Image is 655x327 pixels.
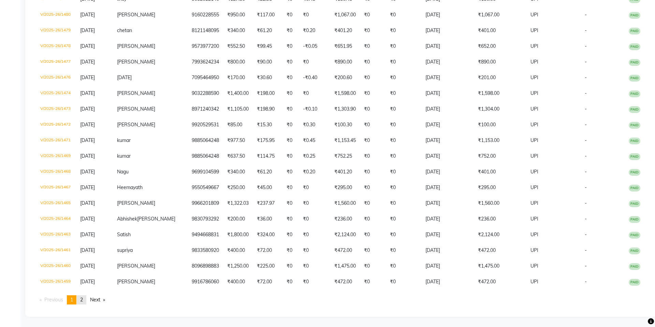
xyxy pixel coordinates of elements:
[36,148,76,164] td: V/2025-26/1469
[629,200,640,207] span: PAID
[117,169,129,175] span: Nagu
[223,180,253,196] td: ₹250.00
[360,258,386,274] td: ₹0
[36,23,76,39] td: V/2025-26/1479
[299,117,330,133] td: ₹0.30
[188,211,223,227] td: 9830793292
[585,106,587,112] span: -
[330,70,360,86] td: ₹200.60
[282,164,299,180] td: ₹0
[299,227,330,243] td: ₹0
[253,23,282,39] td: ₹61.20
[386,23,421,39] td: ₹0
[299,101,330,117] td: -₹0.10
[80,122,95,128] span: [DATE]
[223,86,253,101] td: ₹1,400.00
[330,7,360,23] td: ₹1,067.00
[117,137,131,143] span: kumar
[629,138,640,144] span: PAID
[360,196,386,211] td: ₹0
[36,274,76,290] td: V/2025-26/1459
[360,164,386,180] td: ₹0
[36,7,76,23] td: V/2025-26/1480
[386,39,421,54] td: ₹0
[421,148,474,164] td: [DATE]
[44,297,63,303] span: Previous
[282,23,299,39] td: ₹0
[530,279,538,285] span: UPI
[629,28,640,34] span: PAID
[474,117,526,133] td: ₹100.00
[188,7,223,23] td: 9160228555
[188,70,223,86] td: 7095464950
[36,196,76,211] td: V/2025-26/1465
[299,211,330,227] td: ₹0
[223,211,253,227] td: ₹200.00
[36,180,76,196] td: V/2025-26/1467
[223,101,253,117] td: ₹1,105.00
[530,184,538,190] span: UPI
[585,90,587,96] span: -
[117,43,155,49] span: [PERSON_NAME]
[386,227,421,243] td: ₹0
[421,274,474,290] td: [DATE]
[36,86,76,101] td: V/2025-26/1474
[530,27,538,33] span: UPI
[386,274,421,290] td: ₹0
[188,180,223,196] td: 9550549667
[188,86,223,101] td: 9032288590
[530,153,538,159] span: UPI
[585,12,587,18] span: -
[282,196,299,211] td: ₹0
[282,258,299,274] td: ₹0
[360,39,386,54] td: ₹0
[629,185,640,191] span: PAID
[585,137,587,143] span: -
[188,23,223,39] td: 8121148095
[80,106,95,112] span: [DATE]
[80,184,95,190] span: [DATE]
[330,211,360,227] td: ₹236.00
[386,211,421,227] td: ₹0
[585,184,587,190] span: -
[386,54,421,70] td: ₹0
[474,148,526,164] td: ₹752.00
[474,70,526,86] td: ₹201.00
[70,297,73,303] span: 1
[253,180,282,196] td: ₹45.00
[386,101,421,117] td: ₹0
[36,39,76,54] td: V/2025-26/1478
[117,27,132,33] span: chetan
[629,75,640,82] span: PAID
[421,23,474,39] td: [DATE]
[629,59,640,66] span: PAID
[117,59,155,65] span: [PERSON_NAME]
[253,7,282,23] td: ₹117.00
[360,7,386,23] td: ₹0
[421,227,474,243] td: [DATE]
[421,258,474,274] td: [DATE]
[299,23,330,39] td: ₹0.20
[530,231,538,238] span: UPI
[282,70,299,86] td: ₹0
[360,180,386,196] td: ₹0
[530,43,538,49] span: UPI
[299,7,330,23] td: ₹0
[421,180,474,196] td: [DATE]
[530,59,538,65] span: UPI
[253,54,282,70] td: ₹90.00
[585,122,587,128] span: -
[629,263,640,270] span: PAID
[253,39,282,54] td: ₹99.45
[36,70,76,86] td: V/2025-26/1476
[282,243,299,258] td: ₹0
[474,23,526,39] td: ₹401.00
[36,227,76,243] td: V/2025-26/1463
[117,247,133,253] span: supriya
[360,86,386,101] td: ₹0
[299,274,330,290] td: ₹0
[386,258,421,274] td: ₹0
[386,70,421,86] td: ₹0
[330,227,360,243] td: ₹2,124.00
[585,263,587,269] span: -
